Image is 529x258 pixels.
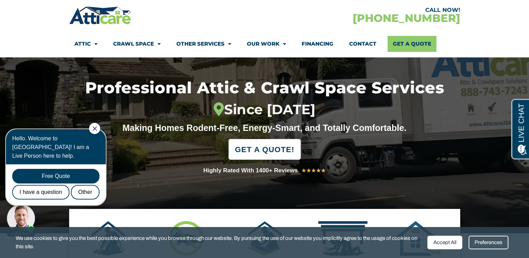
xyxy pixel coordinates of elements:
[469,236,508,249] div: Preferences
[388,36,436,52] a: Get A Quote
[235,142,294,157] span: GET A QUOTE!
[113,36,161,52] a: Crawl Space
[306,166,311,175] i: ★
[301,166,306,175] i: ★
[16,234,422,251] span: We use cookies to give you the best possible experience while you browse through our website. By ...
[3,122,115,237] iframe: Chat Invitation
[17,6,56,14] span: Opens a chat window
[349,36,376,52] a: Contact
[301,166,326,175] div: 5/5
[316,166,321,175] i: ★
[48,80,481,118] h1: Professional Attic & Crawl Space Services
[311,166,316,175] i: ★
[427,236,462,249] div: Accept All
[265,7,460,13] div: CALL NOW!
[176,36,231,52] a: Other Services
[321,166,326,175] i: ★
[228,139,301,159] a: GET A QUOTE!
[109,123,420,133] div: Making Homes Rodent-Free, Energy-Smart, and Totally Comfortable.
[74,36,455,52] nav: Menu
[247,36,286,52] a: Our Work
[74,36,97,52] a: Attic
[203,166,298,175] div: Highly Rated With 1400+ Reviews
[48,102,481,118] div: Since [DATE]
[302,36,333,52] a: Financing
